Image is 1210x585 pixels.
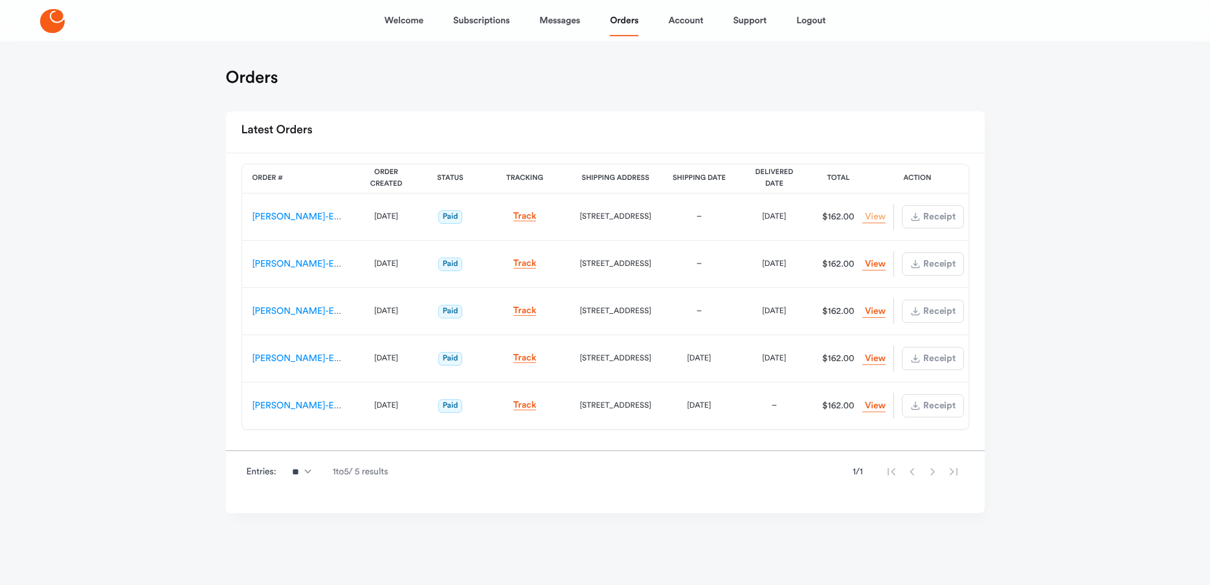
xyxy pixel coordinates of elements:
span: 1 to 5 / 5 results [333,465,388,478]
a: [PERSON_NAME]-ES-00025030 [252,401,385,410]
a: View [862,211,886,223]
div: [STREET_ADDRESS] [580,399,651,412]
span: Paid [438,210,463,224]
a: Messages [539,5,580,36]
h1: Orders [226,67,278,88]
a: Logout [796,5,825,36]
a: View [862,400,886,412]
span: 1 / 1 [853,465,863,478]
div: [DATE] [747,210,801,223]
div: – [672,210,726,223]
span: Entries: [247,465,276,478]
th: Shipping Date [662,164,737,193]
a: Subscriptions [453,5,510,36]
div: [DATE] [672,399,726,412]
button: Receipt [902,252,964,276]
div: [DATE] [363,399,410,412]
div: $162.00 [816,305,860,318]
div: $162.00 [816,352,860,365]
div: $162.00 [816,399,860,412]
div: [STREET_ADDRESS] [580,210,651,223]
div: [DATE] [672,352,726,365]
div: [DATE] [363,210,410,223]
span: Receipt [922,401,956,410]
div: [DATE] [363,305,410,318]
a: Support [733,5,767,36]
span: Receipt [922,354,956,363]
div: [DATE] [363,352,410,365]
div: [DATE] [747,352,801,365]
a: Orders [610,5,638,36]
div: [DATE] [747,305,801,318]
th: Action [865,164,970,193]
h2: Latest Orders [241,119,313,142]
a: [PERSON_NAME]-ES-00127268 [252,259,381,269]
button: Receipt [902,394,964,417]
a: View [862,305,886,318]
div: [DATE] [747,258,801,270]
span: Paid [438,305,463,318]
a: View [862,258,886,270]
a: Welcome [385,5,423,36]
span: Receipt [922,307,956,316]
a: Account [668,5,703,36]
th: Order # [242,164,352,193]
div: [STREET_ADDRESS] [580,305,651,318]
button: Receipt [902,347,964,370]
span: Receipt [922,259,956,269]
th: Total [812,164,865,193]
div: [STREET_ADDRESS] [580,258,651,270]
a: [PERSON_NAME]-ES-00154558 [252,212,382,221]
a: [PERSON_NAME]-ES-00089959 [252,307,385,316]
div: – [747,399,801,412]
th: Tracking [480,164,570,193]
a: Track [513,306,537,316]
button: Receipt [902,205,964,228]
a: [PERSON_NAME]-ES-00055251 [252,354,382,363]
span: Paid [438,258,463,271]
span: Paid [438,352,463,366]
div: $162.00 [816,210,860,223]
div: $162.00 [816,258,860,270]
div: [DATE] [363,258,410,270]
a: View [862,353,886,365]
th: Order Created [352,164,421,193]
span: Paid [438,399,463,413]
div: [STREET_ADDRESS] [580,352,651,365]
a: Track [513,212,537,221]
div: – [672,258,726,270]
div: – [672,305,726,318]
th: Shipping Address [570,164,662,193]
a: Track [513,401,537,410]
th: Delivered Date [737,164,812,193]
span: Receipt [922,212,956,221]
a: Track [513,353,537,363]
button: Receipt [902,300,964,323]
a: Track [513,259,537,269]
th: Status [421,164,480,193]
